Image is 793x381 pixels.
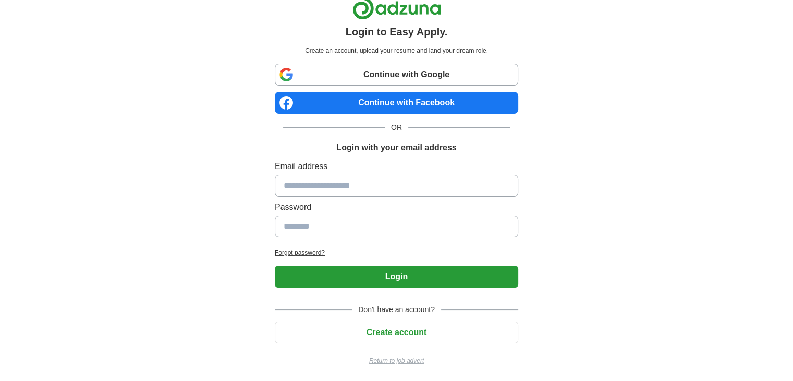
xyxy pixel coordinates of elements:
span: OR [385,122,408,133]
h1: Login to Easy Apply. [346,24,448,40]
span: Don't have an account? [352,304,441,315]
label: Email address [275,160,518,173]
a: Continue with Facebook [275,92,518,114]
a: Create account [275,328,518,337]
a: Continue with Google [275,64,518,86]
a: Return to job advert [275,356,518,365]
p: Create an account, upload your resume and land your dream role. [277,46,516,55]
button: Login [275,266,518,288]
label: Password [275,201,518,213]
h1: Login with your email address [336,141,456,154]
a: Forgot password? [275,248,518,257]
button: Create account [275,322,518,343]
